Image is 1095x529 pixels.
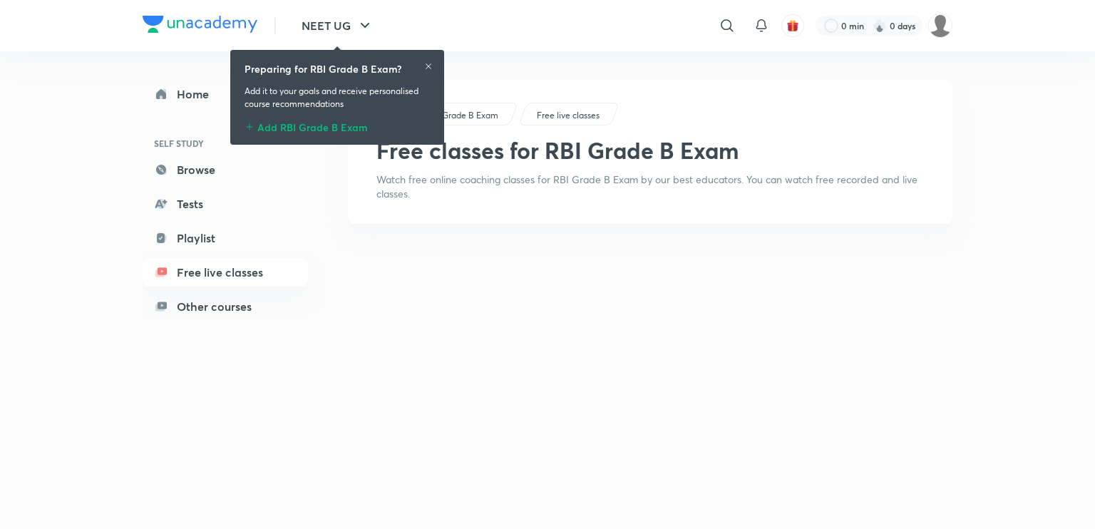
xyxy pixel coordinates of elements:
a: RBI Grade B Exam [424,109,501,122]
h1: Free classes for RBI Grade B Exam [376,137,739,164]
button: avatar [781,14,804,37]
a: Playlist [143,224,308,252]
img: UshaRani [928,14,952,38]
a: Company Logo [143,16,257,36]
button: NEET UG [293,11,382,40]
h6: Preparing for RBI Grade B Exam? [245,61,401,76]
div: Add RBI Grade B Exam [245,116,430,133]
a: Other courses [143,292,308,321]
p: Free live classes [537,109,600,122]
a: Browse [143,155,308,184]
h6: SELF STUDY [143,131,308,155]
img: avatar [786,19,799,32]
a: Free live classes [143,258,308,287]
p: RBI Grade B Exam [426,109,498,122]
a: Free live classes [535,109,602,122]
a: Home [143,80,308,108]
img: streak [873,19,887,33]
p: Add it to your goals and receive personalised course recommendations [245,85,430,111]
img: Company Logo [143,16,257,33]
a: Tests [143,190,308,218]
p: Watch free online coaching classes for RBI Grade B Exam by our best educators. You can watch free... [376,173,924,201]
